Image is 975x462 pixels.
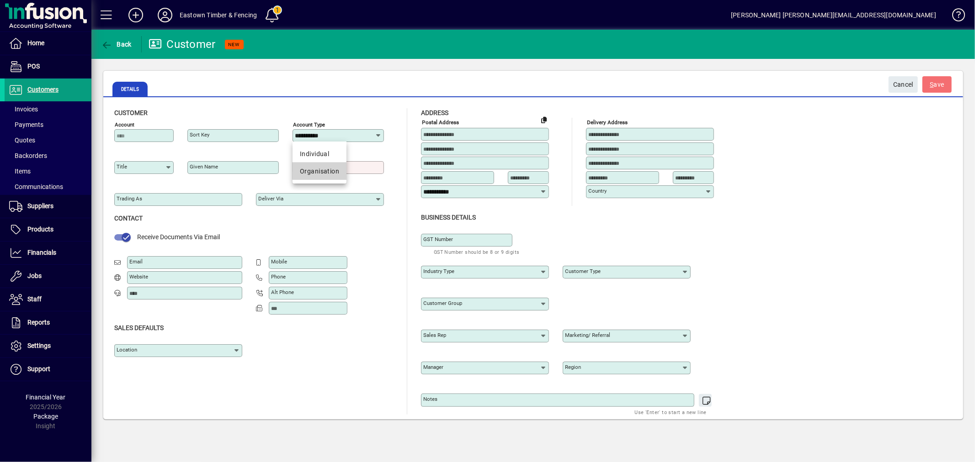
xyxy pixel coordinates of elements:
[27,202,53,210] span: Suppliers
[922,76,952,93] button: Save
[5,335,91,357] a: Settings
[565,364,581,370] mat-label: Region
[588,188,607,194] mat-label: Country
[945,2,964,31] a: Knowledge Base
[731,8,936,22] div: [PERSON_NAME] [PERSON_NAME][EMAIL_ADDRESS][DOMAIN_NAME]
[180,8,257,22] div: Eastown Timber & Fencing
[9,152,47,159] span: Backorders
[5,117,91,132] a: Payments
[91,36,142,52] app-page-header-button: Back
[423,396,437,402] mat-label: Notes
[27,295,42,303] span: Staff
[9,121,43,128] span: Payments
[190,163,218,170] mat-label: Given name
[423,268,454,274] mat-label: Industry type
[5,101,91,117] a: Invoices
[423,236,453,242] mat-label: GST Number
[421,214,476,221] span: Business details
[26,394,66,401] span: Financial Year
[5,195,91,218] a: Suppliers
[114,215,143,222] span: Contact
[635,407,707,417] mat-hint: Use 'Enter' to start a new line
[423,364,443,370] mat-label: Manager
[27,86,59,93] span: Customers
[115,121,134,128] mat-label: Account
[271,289,294,295] mat-label: Alt Phone
[27,365,50,373] span: Support
[5,311,91,334] a: Reports
[150,7,180,23] button: Profile
[99,36,134,52] button: Back
[889,76,918,93] button: Cancel
[293,145,346,163] mat-option: Individual
[5,132,91,148] a: Quotes
[229,42,240,47] span: NEW
[271,273,286,280] mat-label: Phone
[137,233,220,241] span: Receive Documents Via Email
[5,288,91,311] a: Staff
[434,247,520,257] mat-hint: GST Number should be 8 or 9 digits
[190,131,209,138] mat-label: Sort key
[930,81,934,88] span: S
[129,273,148,280] mat-label: Website
[423,332,446,338] mat-label: Sales rep
[300,149,339,159] div: Individual
[258,195,283,202] mat-label: Deliver via
[5,358,91,381] a: Support
[5,179,91,194] a: Communications
[9,183,63,190] span: Communications
[5,32,91,55] a: Home
[117,346,137,353] mat-label: Location
[112,82,148,96] span: Details
[9,105,38,113] span: Invoices
[565,268,601,274] mat-label: Customer type
[893,77,913,92] span: Cancel
[27,39,44,47] span: Home
[423,300,462,306] mat-label: Customer group
[5,148,91,163] a: Backorders
[421,109,448,116] span: Address
[114,109,148,116] span: Customer
[114,324,164,331] span: Sales defaults
[27,342,51,349] span: Settings
[27,249,56,256] span: Financials
[5,163,91,179] a: Items
[33,413,58,420] span: Package
[117,163,127,170] mat-label: Title
[5,218,91,241] a: Products
[27,226,53,233] span: Products
[537,112,551,127] button: Copy to Delivery address
[271,258,287,265] mat-label: Mobile
[121,7,150,23] button: Add
[27,63,40,70] span: POS
[149,37,216,52] div: Customer
[129,258,143,265] mat-label: Email
[565,332,610,338] mat-label: Marketing/ Referral
[293,121,325,128] mat-label: Account Type
[27,272,42,279] span: Jobs
[101,41,132,48] span: Back
[9,136,35,144] span: Quotes
[117,195,142,202] mat-label: Trading as
[27,319,50,326] span: Reports
[5,241,91,264] a: Financials
[5,55,91,78] a: POS
[9,168,31,175] span: Items
[293,163,346,180] mat-option: Organisation
[930,77,944,92] span: ave
[5,265,91,288] a: Jobs
[300,167,339,176] div: Organisation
